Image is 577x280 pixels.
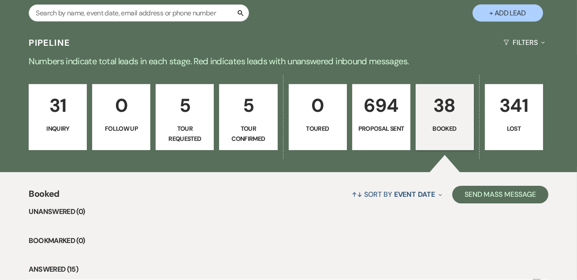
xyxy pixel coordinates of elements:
[416,84,474,150] a: 38Booked
[98,91,145,120] p: 0
[225,91,272,120] p: 5
[34,124,81,133] p: Inquiry
[349,183,446,206] button: Sort By Event Date
[452,186,548,203] button: Send Mass Message
[294,124,341,133] p: Toured
[29,187,59,206] span: Booked
[29,37,70,49] h3: Pipeline
[156,84,214,150] a: 5Tour Requested
[358,91,405,120] p: 694
[29,264,548,275] li: Answered (15)
[500,31,548,54] button: Filters
[352,84,410,150] a: 694Proposal Sent
[161,124,208,144] p: Tour Requested
[29,206,548,217] li: Unanswered (0)
[491,91,537,120] p: 341
[491,124,537,133] p: Lost
[161,91,208,120] p: 5
[219,84,277,150] a: 5Tour Confirmed
[421,124,468,133] p: Booked
[358,124,405,133] p: Proposal Sent
[394,190,435,199] span: Event Date
[485,84,543,150] a: 341Lost
[421,91,468,120] p: 38
[225,124,272,144] p: Tour Confirmed
[98,124,145,133] p: Follow Up
[34,91,81,120] p: 31
[29,235,548,247] li: Bookmarked (0)
[29,84,87,150] a: 31Inquiry
[294,91,341,120] p: 0
[92,84,150,150] a: 0Follow Up
[473,4,543,22] button: + Add Lead
[29,4,249,22] input: Search by name, event date, email address or phone number
[352,190,363,199] span: ↑↓
[289,84,347,150] a: 0Toured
